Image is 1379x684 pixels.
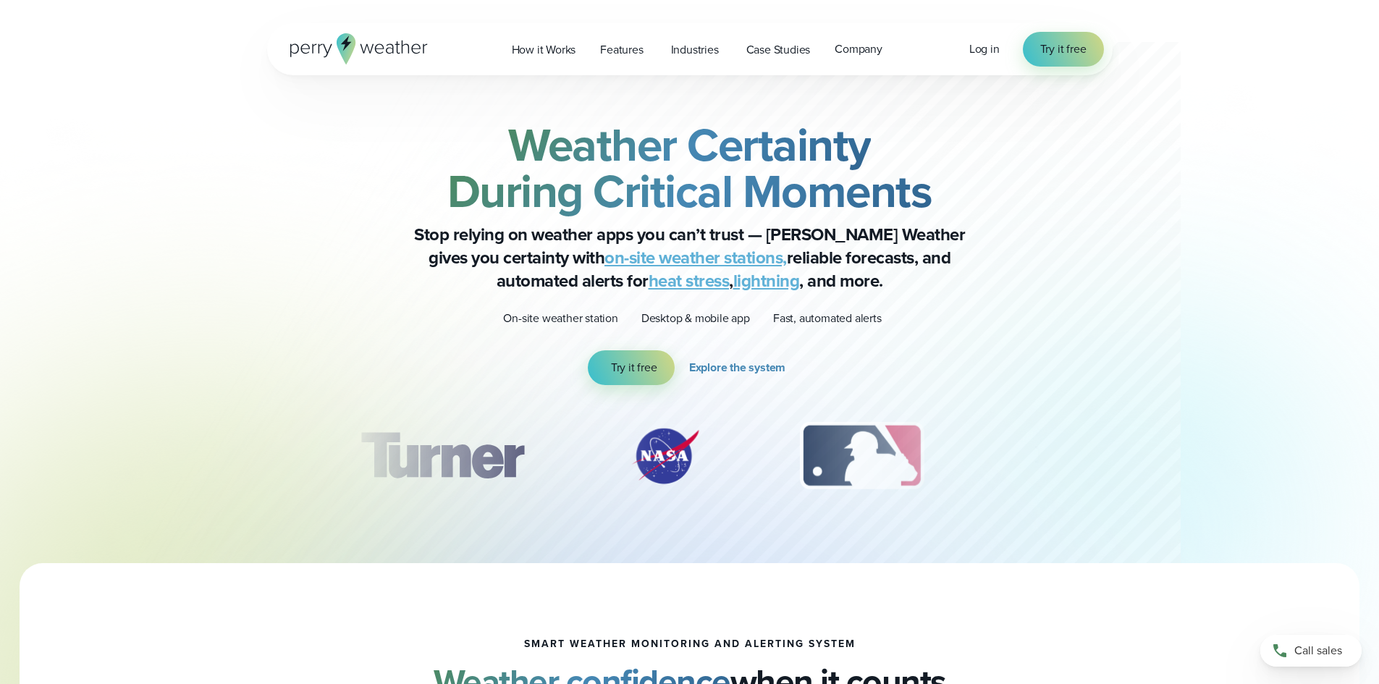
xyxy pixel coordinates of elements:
[588,350,675,385] a: Try it free
[615,420,716,492] img: NASA.svg
[604,245,787,271] a: on-site weather stations,
[734,35,823,64] a: Case Studies
[773,310,882,327] p: Fast, automated alerts
[447,111,932,225] strong: Weather Certainty During Critical Moments
[524,638,856,650] h1: smart weather monitoring and alerting system
[649,268,730,294] a: heat stress
[1260,635,1362,667] a: Call sales
[641,310,750,327] p: Desktop & mobile app
[1008,420,1123,492] img: PGA.svg
[835,41,882,58] span: Company
[1008,420,1123,492] div: 4 of 12
[611,359,657,376] span: Try it free
[969,41,1000,58] a: Log in
[339,420,544,492] div: 1 of 12
[785,420,938,492] img: MLB.svg
[969,41,1000,57] span: Log in
[1023,32,1104,67] a: Try it free
[689,359,785,376] span: Explore the system
[499,35,589,64] a: How it Works
[615,420,716,492] div: 2 of 12
[1294,642,1342,659] span: Call sales
[785,420,938,492] div: 3 of 12
[746,41,811,59] span: Case Studies
[600,41,643,59] span: Features
[503,310,617,327] p: On-site weather station
[339,420,544,492] img: Turner-Construction_1.svg
[671,41,719,59] span: Industries
[733,268,800,294] a: lightning
[400,223,979,292] p: Stop relying on weather apps you can’t trust — [PERSON_NAME] Weather gives you certainty with rel...
[1040,41,1087,58] span: Try it free
[340,420,1040,499] div: slideshow
[689,350,791,385] a: Explore the system
[512,41,576,59] span: How it Works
